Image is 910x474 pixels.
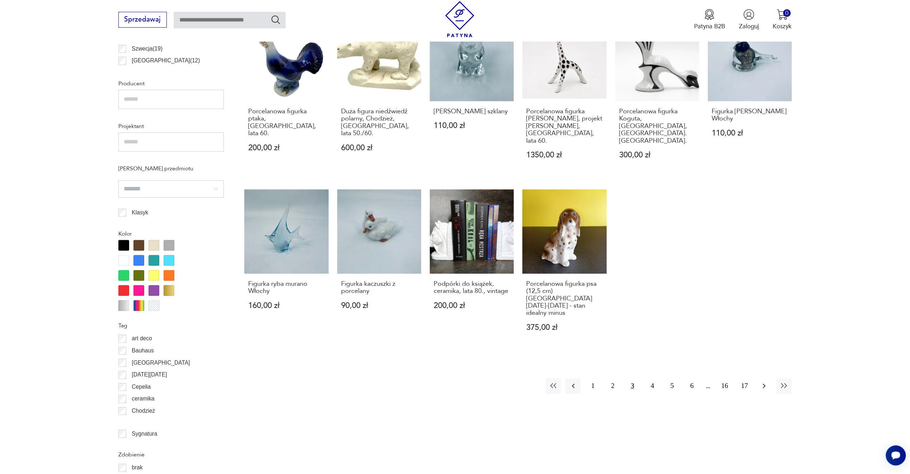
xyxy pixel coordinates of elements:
[694,22,725,30] p: Patyna B2B
[341,280,417,295] h3: Figurka kaczuszki z porcelany
[118,164,224,173] p: [PERSON_NAME] przedmiotu
[434,280,510,295] h3: Podpórki do książek, ceramika, lata 80., vintage
[886,445,906,465] iframe: Smartsupp widget button
[341,144,417,152] p: 600,00 zł
[717,378,732,394] button: 16
[743,9,754,20] img: Ikonka użytkownika
[248,302,325,309] p: 160,00 zł
[712,129,788,137] p: 110,00 zł
[619,151,695,159] p: 300,00 zł
[739,22,759,30] p: Zaloguj
[118,12,167,28] button: Sprzedawaj
[645,378,660,394] button: 4
[118,17,167,23] a: Sprzedawaj
[337,189,421,348] a: Figurka kaczuszki z porcelanyFigurka kaczuszki z porcelany90,00 zł
[442,1,478,37] img: Patyna - sklep z meblami i dekoracjami vintage
[708,17,792,176] a: Figurka ptaszek Murano WłochyFigurka [PERSON_NAME] Włochy110,00 zł
[777,9,788,20] img: Ikona koszyka
[118,122,224,131] p: Projektant
[434,302,510,309] p: 200,00 zł
[712,108,788,123] h3: Figurka [PERSON_NAME] Włochy
[118,321,224,330] p: Tag
[132,382,151,392] p: Cepelia
[526,324,603,331] p: 375,00 zł
[585,378,600,394] button: 1
[132,429,157,439] p: Sygnatura
[132,463,142,472] p: brak
[526,108,603,144] h3: Porcelanowa figurka [PERSON_NAME], projekt [PERSON_NAME], [GEOGRAPHIC_DATA], lata 60.
[694,9,725,30] button: Patyna B2B
[132,56,200,65] p: [GEOGRAPHIC_DATA] ( 12 )
[739,9,759,30] button: Zaloguj
[132,44,162,53] p: Szwecja ( 19 )
[132,394,154,403] p: ceramika
[430,189,514,348] a: Podpórki do książek, ceramika, lata 80., vintagePodpórki do książek, ceramika, lata 80., vintage2...
[430,17,514,176] a: Miś Haribo szklany[PERSON_NAME] szklany110,00 zł
[244,17,328,176] a: Porcelanowa figurka ptaka, ZSRR, lata 60.Porcelanowa figurka ptaka, [GEOGRAPHIC_DATA], lata 60.20...
[664,378,680,394] button: 5
[132,370,167,379] p: [DATE][DATE]
[132,418,153,427] p: Ćmielów
[625,378,640,394] button: 3
[522,17,606,176] a: KlasykPorcelanowa figurka marki Ćmielów, projekt Hanny Orthwein, Polska, lata 60.Porcelanowa figu...
[526,280,603,317] h3: Porcelanowa figurka psa (12,5 cm) [GEOGRAPHIC_DATA] [DATE]-[DATE] - stan idealny minus
[434,122,510,129] p: 110,00 zł
[341,302,417,309] p: 90,00 zł
[773,9,792,30] button: 0Koszyk
[132,334,152,343] p: art deco
[248,108,325,137] h3: Porcelanowa figurka ptaka, [GEOGRAPHIC_DATA], lata 60.
[248,144,325,152] p: 200,00 zł
[684,378,699,394] button: 6
[132,358,190,368] p: [GEOGRAPHIC_DATA]
[118,79,224,88] p: Producent
[132,406,155,416] p: Chodzież
[118,450,224,459] p: Zdobienie
[694,9,725,30] a: Ikona medaluPatyna B2B
[704,9,715,20] img: Ikona medalu
[526,151,603,159] p: 1350,00 zł
[615,17,699,176] a: Porcelanowa figurka Koguta, Chodzież, Polska. Uszkodzona.Porcelanowa figurka Koguta, [GEOGRAPHIC_...
[619,108,695,144] h3: Porcelanowa figurka Koguta, [GEOGRAPHIC_DATA], [GEOGRAPHIC_DATA]. [GEOGRAPHIC_DATA].
[737,378,752,394] button: 17
[337,17,421,176] a: Duża figura niedźwiedź polarny, Chodzież, Polska, lata 50./60.Duża figura niedźwiedź polarny, Cho...
[132,68,160,77] p: Francja ( 12 )
[773,22,792,30] p: Koszyk
[783,9,791,17] div: 0
[270,14,281,25] button: Szukaj
[132,208,148,217] p: Klasyk
[434,108,510,115] h3: [PERSON_NAME] szklany
[248,280,325,295] h3: Figurka ryba murano Włochy
[522,189,606,348] a: Porcelanowa figurka psa (12,5 cm) Sitzendorf 1884-1902 - stan idealny minusPorcelanowa figurka ps...
[244,189,328,348] a: Figurka ryba murano WłochyFigurka ryba murano Włochy160,00 zł
[132,346,154,355] p: Bauhaus
[605,378,621,394] button: 2
[341,108,417,137] h3: Duża figura niedźwiedź polarny, Chodzież, [GEOGRAPHIC_DATA], lata 50./60.
[118,229,224,238] p: Kolor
